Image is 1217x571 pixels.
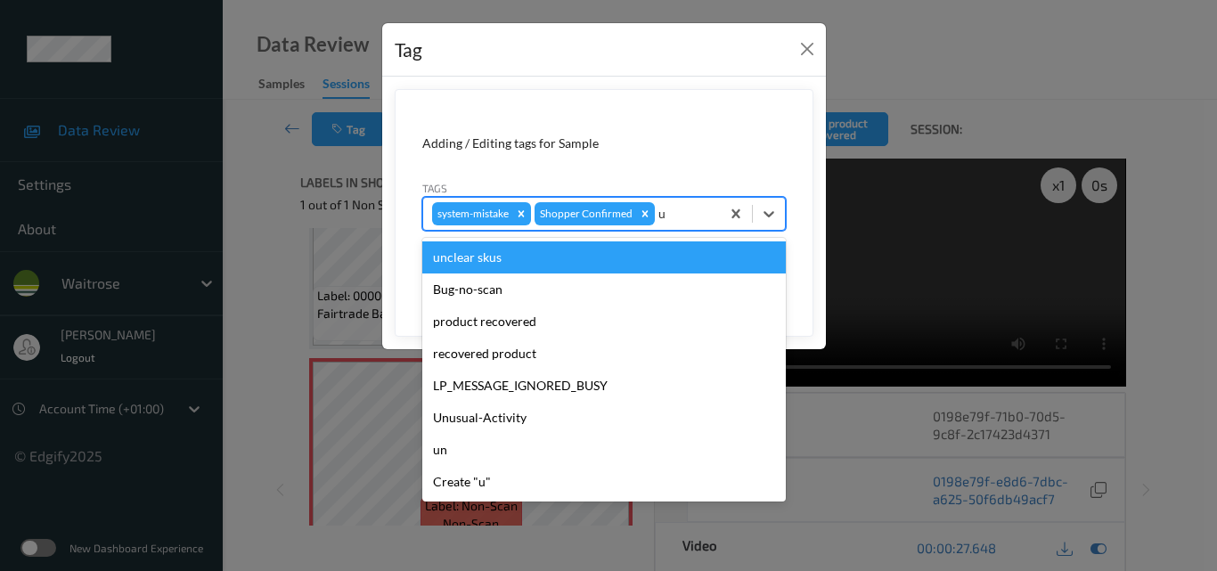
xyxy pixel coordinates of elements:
div: Remove Shopper Confirmed [635,202,655,225]
div: Tag [395,36,422,64]
div: product recovered [422,306,786,338]
div: LP_MESSAGE_IGNORED_BUSY [422,370,786,402]
div: Adding / Editing tags for Sample [422,135,786,152]
div: Remove system-mistake [511,202,531,225]
div: Unusual-Activity [422,402,786,434]
div: un [422,434,786,466]
div: Create "u" [422,466,786,498]
label: Tags [422,180,447,196]
div: Shopper Confirmed [535,202,635,225]
button: Close [795,37,820,61]
div: Bug-no-scan [422,273,786,306]
div: system-mistake [432,202,511,225]
div: recovered product [422,338,786,370]
div: unclear skus [422,241,786,273]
